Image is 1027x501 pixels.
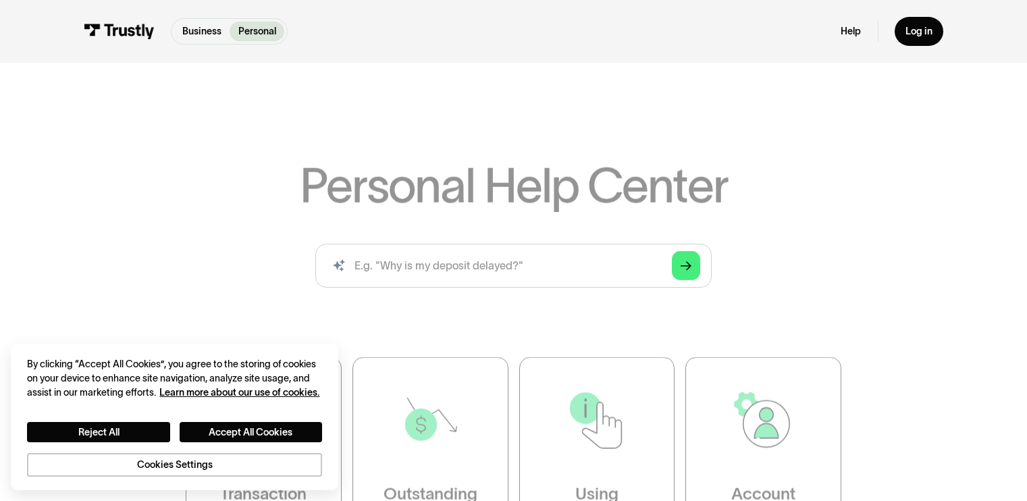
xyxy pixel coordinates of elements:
[238,24,276,38] p: Personal
[905,25,932,37] div: Log in
[159,387,319,398] a: More information about your privacy, opens in a new tab
[27,422,169,442] button: Reject All
[11,344,338,490] div: Cookie banner
[182,24,221,38] p: Business
[180,422,322,442] button: Accept All Cookies
[300,161,728,209] h1: Personal Help Center
[895,17,943,46] a: Log in
[27,453,322,476] button: Cookies Settings
[230,22,284,41] a: Personal
[841,25,861,37] a: Help
[27,357,322,477] div: Privacy
[174,22,230,41] a: Business
[315,244,711,288] input: search
[84,24,155,38] img: Trustly Logo
[27,357,322,400] div: By clicking “Accept All Cookies”, you agree to the storing of cookies on your device to enhance s...
[315,244,711,288] form: Search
